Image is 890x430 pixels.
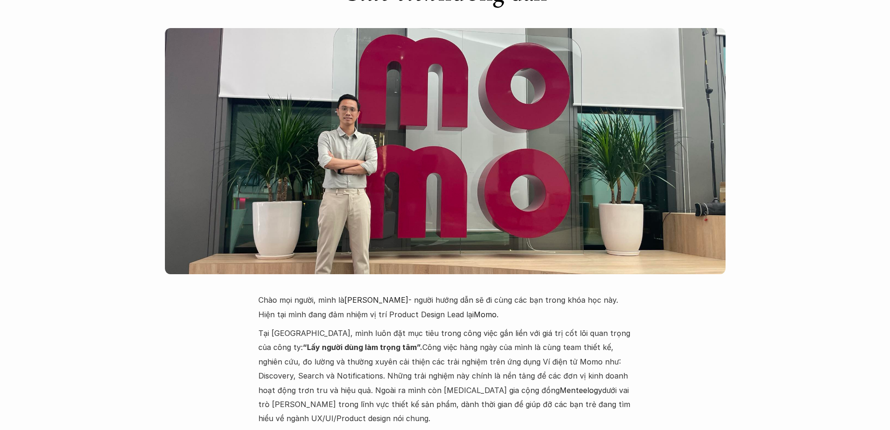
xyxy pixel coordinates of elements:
a: Momo [474,310,497,319]
a: Menteelogy [560,386,602,395]
strong: “Lấy người dùng làm trọng tâm”. [303,343,422,352]
p: Tại [GEOGRAPHIC_DATA], mình luôn đặt mục tiêu trong công việc gắn liền với giá trị cốt lõi quan t... [258,326,632,426]
a: [PERSON_NAME] [344,295,408,305]
p: Chào mọi người, mình là - người hướng dẫn sẽ đi cùng các bạn trong khóa học này. Hiện tại mình đa... [258,293,632,321]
